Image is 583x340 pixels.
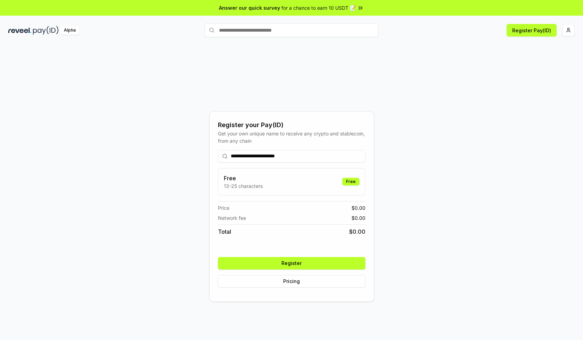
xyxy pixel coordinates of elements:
div: Alpha [60,26,79,35]
span: $ 0.00 [349,227,365,236]
div: Register your Pay(ID) [218,120,365,130]
button: Pricing [218,275,365,288]
span: $ 0.00 [352,204,365,212]
span: Network fee [218,214,246,222]
span: Price [218,204,229,212]
span: Total [218,227,231,236]
button: Register Pay(ID) [507,24,557,36]
button: Register [218,257,365,269]
img: reveel_dark [8,26,32,35]
div: Free [342,178,360,185]
h3: Free [224,174,263,182]
span: $ 0.00 [352,214,365,222]
img: pay_id [33,26,59,35]
p: 13-25 characters [224,182,263,190]
div: Get your own unique name to receive any crypto and stablecoin, from any chain [218,130,365,144]
span: for a chance to earn 10 USDT 📝 [281,4,356,11]
span: Answer our quick survey [219,4,280,11]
